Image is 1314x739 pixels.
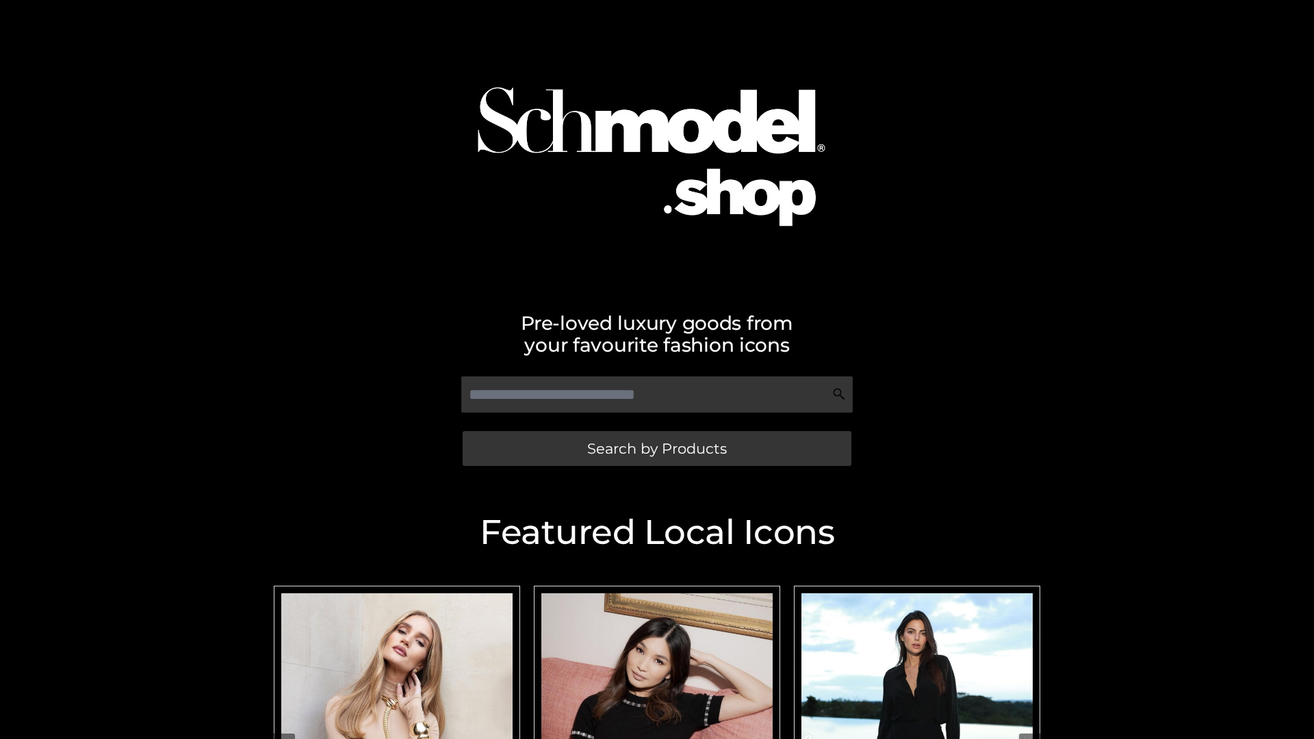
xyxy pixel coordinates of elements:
img: Search Icon [832,387,846,401]
a: Search by Products [463,431,851,466]
h2: Featured Local Icons​ [267,515,1047,549]
span: Search by Products [587,441,727,456]
h2: Pre-loved luxury goods from your favourite fashion icons [267,312,1047,356]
